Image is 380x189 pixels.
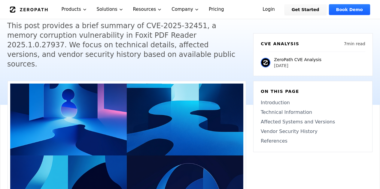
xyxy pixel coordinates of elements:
h5: This post provides a brief summary of CVE-2025-32451, a memory corruption vulnerability in Foxit ... [7,21,238,69]
a: Get Started [284,4,327,15]
a: Login [255,4,282,15]
a: Book Demo [329,4,370,15]
img: ZeroPath CVE Analysis [261,58,270,67]
a: References [261,137,365,145]
a: Introduction [261,99,365,106]
h6: CVE Analysis [261,41,299,47]
a: Technical Information [261,109,365,116]
a: Affected Systems and Versions [261,118,365,126]
h6: On this page [261,88,365,94]
p: [DATE] [274,63,321,69]
p: ZeroPath CVE Analysis [274,57,321,63]
a: Vendor Security History [261,128,365,135]
p: 7 min read [344,41,365,47]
